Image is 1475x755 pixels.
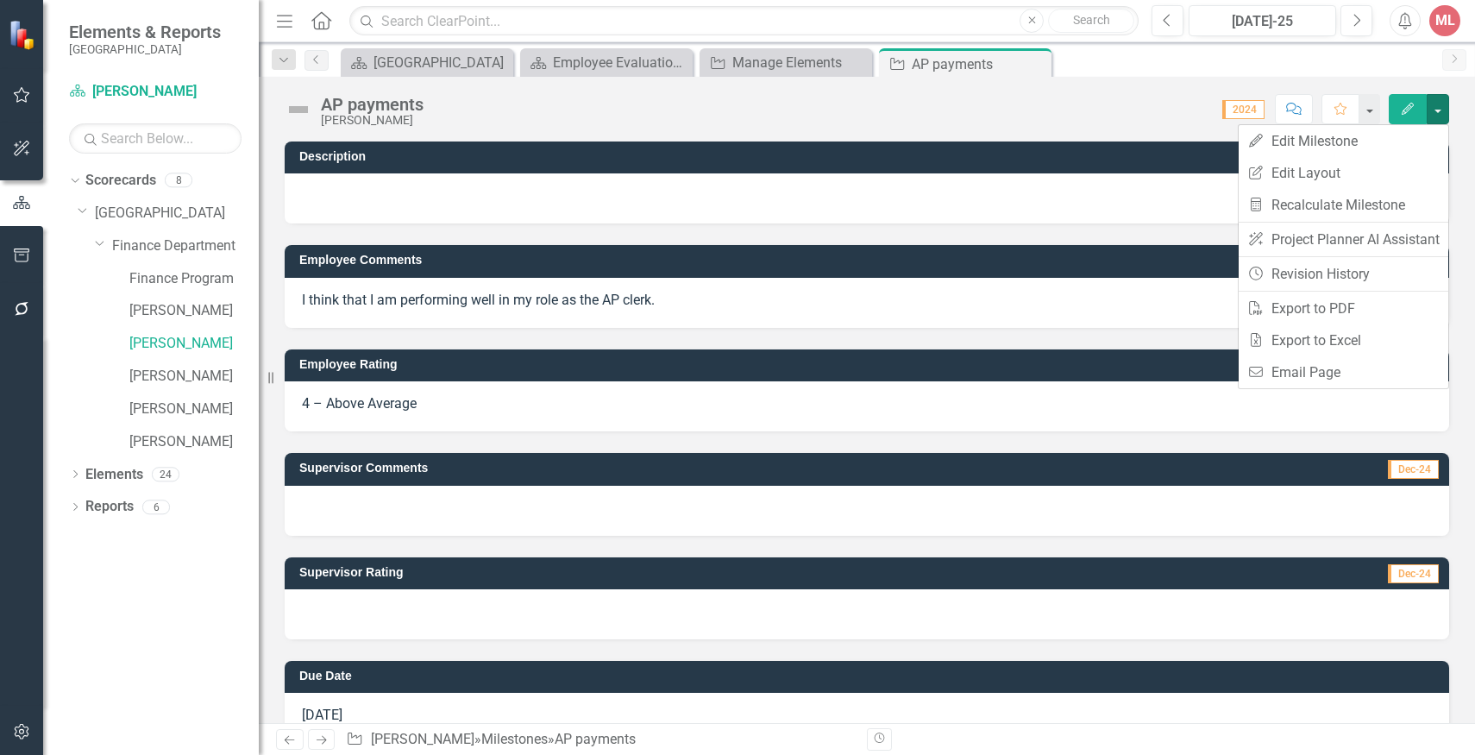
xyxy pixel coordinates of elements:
[152,467,179,481] div: 24
[321,95,424,114] div: AP payments
[129,301,259,321] a: [PERSON_NAME]
[1195,11,1330,32] div: [DATE]-25
[555,731,636,747] div: AP payments
[8,19,39,50] img: ClearPoint Strategy
[321,114,424,127] div: [PERSON_NAME]
[481,731,548,747] a: Milestones
[299,358,1042,371] h3: Employee Rating
[553,52,688,73] div: Employee Evaluation Navigation
[95,204,259,223] a: [GEOGRAPHIC_DATA]
[129,367,259,387] a: [PERSON_NAME]
[1189,5,1336,36] button: [DATE]-25
[299,462,1109,475] h3: Supervisor Comments
[732,52,868,73] div: Manage Elements
[285,96,312,123] img: Not Defined
[85,171,156,191] a: Scorecards
[1388,564,1439,583] span: Dec-24
[1073,13,1110,27] span: Search
[1239,356,1448,388] a: Email Page
[129,400,259,419] a: [PERSON_NAME]
[69,123,242,154] input: Search Below...
[371,731,474,747] a: [PERSON_NAME]
[704,52,868,73] a: Manage Elements
[1388,460,1439,479] span: Dec-24
[345,52,509,73] a: [GEOGRAPHIC_DATA]
[69,42,221,56] small: [GEOGRAPHIC_DATA]
[302,395,417,412] span: 4 – Above Average
[129,269,259,289] a: Finance Program
[346,730,854,750] div: » »
[112,236,259,256] a: Finance Department
[165,173,192,188] div: 8
[373,52,509,73] div: [GEOGRAPHIC_DATA]
[85,465,143,485] a: Elements
[69,22,221,42] span: Elements & Reports
[912,53,1047,75] div: AP payments
[299,566,1058,579] h3: Supervisor Rating
[1429,5,1460,36] button: ML
[1239,293,1448,324] a: Export to PDF
[299,150,1440,163] h3: Description
[349,6,1139,36] input: Search ClearPoint...
[1239,223,1448,255] a: Project Planner AI Assistant
[1048,9,1134,33] button: Search
[85,497,134,517] a: Reports
[129,334,259,354] a: [PERSON_NAME]
[69,82,242,102] a: [PERSON_NAME]
[299,670,1440,683] h3: Due Date
[1239,258,1448,290] a: Revision History
[302,291,1432,311] p: I think that I am performing well in my role as the AP clerk.
[524,52,688,73] a: Employee Evaluation Navigation
[1239,189,1448,221] a: Recalculate Milestone
[129,432,259,452] a: [PERSON_NAME]
[1239,324,1448,356] a: Export to Excel
[142,500,170,514] div: 6
[299,254,1098,267] h3: Employee Comments
[1239,157,1448,189] a: Edit Layout
[1239,125,1448,157] a: Edit Milestone
[302,707,342,723] span: [DATE]
[1222,100,1265,119] span: 2024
